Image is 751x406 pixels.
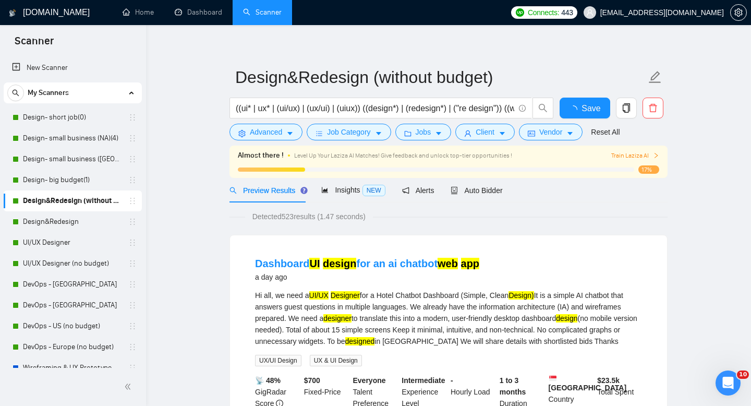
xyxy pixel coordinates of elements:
span: holder [128,176,137,184]
span: 443 [561,7,573,18]
div: Tooltip anchor [299,186,309,195]
button: folderJobscaret-down [395,124,452,140]
button: setting [730,4,747,21]
span: holder [128,259,137,268]
span: user [586,9,593,16]
mark: design [323,258,356,269]
button: settingAdvancedcaret-down [229,124,302,140]
img: upwork-logo.png [516,8,524,17]
span: search [8,89,23,97]
li: New Scanner [4,57,142,78]
span: delete [643,103,663,113]
span: setting [731,8,746,17]
span: edit [648,70,662,84]
span: UX & UI Design [310,355,362,366]
img: logo [9,5,16,21]
span: holder [128,155,137,163]
a: Design&Redesign (without budget) [23,190,122,211]
span: caret-down [435,129,442,137]
a: setting [730,8,747,17]
mark: app [461,258,480,269]
span: bars [316,129,323,137]
input: Scanner name... [235,64,646,90]
span: 10 [737,371,749,379]
button: delete [643,98,663,118]
span: holder [128,113,137,122]
span: Almost there ! [238,150,284,161]
span: holder [128,218,137,226]
span: Auto Bidder [451,186,502,195]
a: Reset All [591,126,620,138]
div: Hi all, we need a for a Hotel Chatbot Dashboard (Simple, Clean It is a simple AI chatbot that ans... [255,290,642,347]
span: Alerts [402,186,434,195]
span: copy [616,103,636,113]
button: search [7,85,24,101]
a: DevOps - US (no budget) [23,316,122,337]
b: $ 700 [304,376,320,385]
a: New Scanner [12,57,134,78]
b: 📡 48% [255,376,281,385]
a: dashboardDashboard [175,8,222,17]
button: search [532,98,553,118]
iframe: Intercom live chat [716,371,741,396]
button: Save [560,98,610,118]
span: notification [402,187,409,194]
span: holder [128,134,137,142]
span: caret-down [375,129,382,137]
span: Preview Results [229,186,305,195]
div: a day ago [255,271,479,283]
span: holder [128,322,137,330]
a: homeHome [123,8,154,17]
span: Scanner [6,33,62,55]
span: double-left [124,381,135,392]
mark: design [556,314,577,323]
span: search [229,187,237,194]
button: copy [616,98,637,118]
b: - [451,376,453,385]
a: Design- big budget(1) [23,170,122,190]
span: 17% [638,165,659,174]
span: holder [128,238,137,247]
a: DevOps - [GEOGRAPHIC_DATA] [23,274,122,295]
input: Search Freelance Jobs... [236,102,514,115]
span: Advanced [250,126,282,138]
span: caret-down [566,129,574,137]
b: [GEOGRAPHIC_DATA] [549,375,627,392]
span: user [464,129,471,137]
span: holder [128,197,137,205]
a: Design&Redesign [23,211,122,232]
span: Job Category [327,126,370,138]
button: userClientcaret-down [455,124,515,140]
a: DevOps - [GEOGRAPHIC_DATA] [23,295,122,316]
mark: UI/UX [309,291,329,300]
a: DashboardUI designfor an ai chatbotweb app [255,258,479,269]
a: UI/UX Designer (no budget) [23,253,122,274]
b: Everyone [353,376,386,385]
span: folder [404,129,411,137]
mark: designer [323,314,352,323]
span: UX/UI Design [255,355,301,366]
button: idcardVendorcaret-down [519,124,583,140]
span: Level Up Your Laziza AI Matches! Give feedback and unlock top-tier opportunities ! [294,152,512,159]
span: idcard [528,129,535,137]
span: caret-down [499,129,506,137]
a: Wireframing & UX Prototype [23,357,122,378]
span: loading [569,105,582,114]
span: Vendor [539,126,562,138]
b: $ 23.5k [597,376,620,385]
b: 1 to 3 months [500,376,526,396]
span: setting [238,129,246,137]
span: holder [128,301,137,309]
mark: Design) [508,291,534,300]
span: Detected 523 results (1.47 seconds) [245,211,373,222]
span: holder [128,280,137,289]
a: Design- small business ([GEOGRAPHIC_DATA])(4) [23,149,122,170]
span: search [533,103,553,113]
span: Insights [321,186,385,194]
span: right [653,152,659,159]
img: 🇸🇬 [549,375,556,382]
button: Train Laziza AI [611,151,659,161]
button: barsJob Categorycaret-down [307,124,391,140]
a: Design- short job(0) [23,107,122,128]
